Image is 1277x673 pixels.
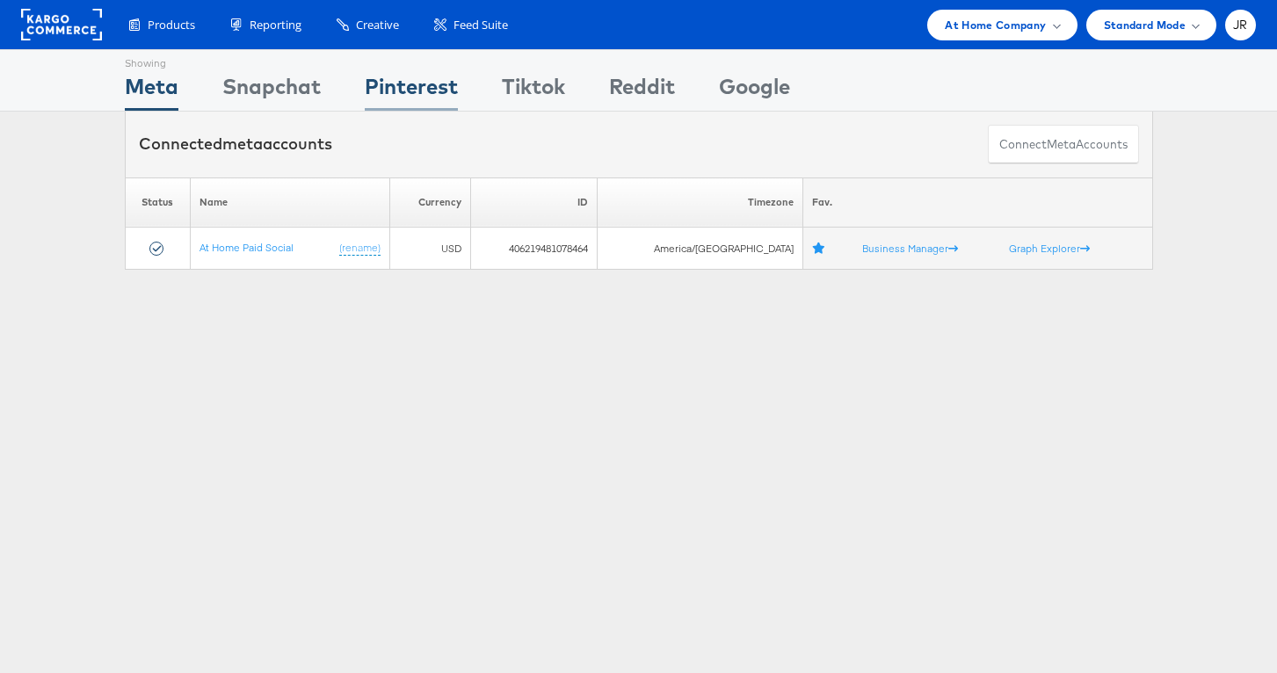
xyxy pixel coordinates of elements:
div: Meta [125,71,178,111]
td: 406219481078464 [470,228,597,270]
th: Currency [390,177,470,228]
a: Graph Explorer [1009,242,1090,255]
th: Name [190,177,390,228]
a: At Home Paid Social [200,241,294,254]
span: Products [148,17,195,33]
span: Standard Mode [1104,16,1186,34]
a: (rename) [339,241,381,256]
span: meta [1047,136,1076,153]
td: USD [390,228,470,270]
div: Showing [125,50,178,71]
th: Timezone [598,177,803,228]
span: Feed Suite [453,17,508,33]
div: Connected accounts [139,133,332,156]
div: Snapchat [222,71,321,111]
th: Status [125,177,190,228]
div: Reddit [609,71,675,111]
span: At Home Company [945,16,1046,34]
span: JR [1233,19,1248,31]
span: meta [222,134,263,154]
span: Creative [356,17,399,33]
div: Tiktok [502,71,565,111]
div: Pinterest [365,71,458,111]
span: Reporting [250,17,301,33]
th: ID [470,177,597,228]
td: America/[GEOGRAPHIC_DATA] [598,228,803,270]
a: Business Manager [862,242,958,255]
div: Google [719,71,790,111]
button: ConnectmetaAccounts [988,125,1139,164]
